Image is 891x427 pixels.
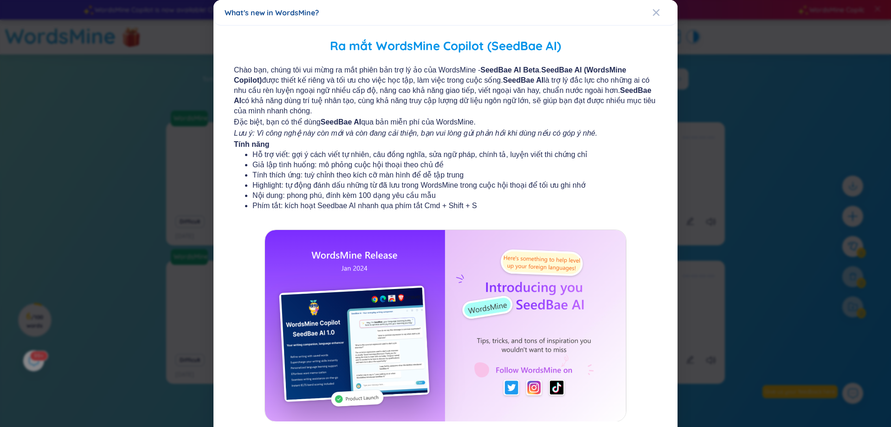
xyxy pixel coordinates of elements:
[234,129,597,137] i: Lưu ý: Vì công nghệ này còn mới và còn đang cải thiện, bạn vui lòng gửi phản hồi khi dùng nếu có ...
[252,160,639,170] li: Giả lập tình huống: mô phỏng cuộc hội thoại theo chủ đề
[234,66,626,84] b: SeedBae AI (WordsMine Copilot)
[225,7,666,18] div: What's new in WordsMine?
[234,117,657,127] span: Đặc biệt, bạn có thể dùng qua bản miễn phí của WordsMine.
[234,65,657,116] span: Chào bạn, chúng tôi vui mừng ra mắt phiên bản trợ lý ảo của WordsMine - . được thiết kế riêng và ...
[480,66,539,74] b: SeedBae AI Beta
[252,180,639,191] li: Highlight: tự động đánh dấu những từ đã lưu trong WordsMine trong cuộc hội thoại để tối ưu ghi nhớ
[252,201,639,211] li: Phím tắt: kích hoạt Seedbae AI nhanh qua phím tắt Cmd + Shift + S
[252,170,639,180] li: Tính thích ứng: tuỳ chỉnh theo kích cỡ màn hình để dễ tập trung
[234,140,269,148] b: Tính năng
[252,191,639,201] li: Nội dung: phong phú, đính kèm 100 dạng yêu cầu mẫu
[252,150,639,160] li: Hỗ trợ viết: gợi ý cách viết tự nhiên, câu đồng nghĩa, sửa ngữ pháp, chính tả, luyện viết thi chứ...
[225,37,666,56] h2: Ra mắt WordsMine Copilot (SeedBae AI)
[503,76,543,84] b: SeedBae AI
[234,86,652,105] b: SeedBae AI
[321,118,361,126] b: SeedBae AI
